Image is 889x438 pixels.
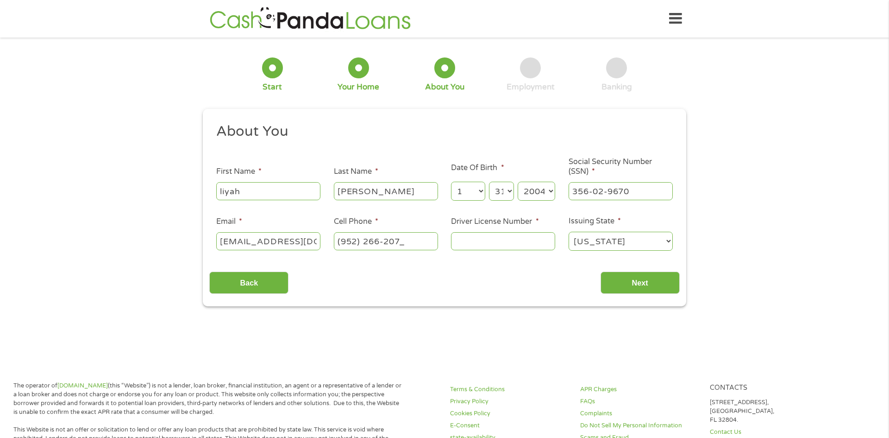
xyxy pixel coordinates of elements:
a: E-Consent [450,421,569,430]
label: Cell Phone [334,217,378,227]
input: John [216,182,320,200]
p: The operator of (this “Website”) is not a lender, loan broker, financial institution, an agent or... [13,381,403,417]
h4: Contacts [710,384,828,393]
h2: About You [216,122,666,141]
input: Smith [334,182,438,200]
div: Employment [507,82,555,92]
div: About You [425,82,464,92]
img: GetLoanNow Logo [207,6,413,32]
label: Social Security Number (SSN) [569,157,673,177]
a: [DOMAIN_NAME] [57,382,108,389]
div: Start [263,82,282,92]
input: Back [209,272,288,294]
div: Your Home [338,82,379,92]
input: (541) 754-3010 [334,232,438,250]
label: First Name [216,167,262,177]
label: Driver License Number [451,217,538,227]
label: Email [216,217,242,227]
p: [STREET_ADDRESS], [GEOGRAPHIC_DATA], FL 32804. [710,398,828,425]
div: Banking [601,82,632,92]
input: Next [601,272,680,294]
a: Privacy Policy [450,397,569,406]
a: Cookies Policy [450,409,569,418]
input: john@gmail.com [216,232,320,250]
a: APR Charges [580,385,699,394]
a: Contact Us [710,428,828,437]
label: Last Name [334,167,378,177]
a: Terms & Conditions [450,385,569,394]
a: Complaints [580,409,699,418]
a: Do Not Sell My Personal Information [580,421,699,430]
label: Date Of Birth [451,163,504,173]
input: 078-05-1120 [569,182,673,200]
a: FAQs [580,397,699,406]
label: Issuing State [569,216,621,226]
